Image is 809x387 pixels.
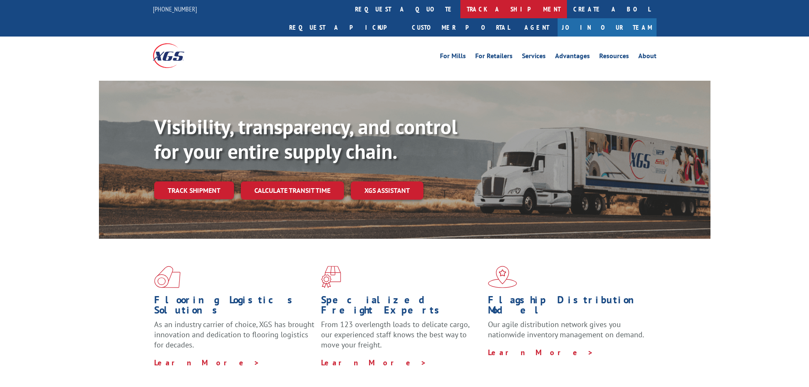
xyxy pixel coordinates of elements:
img: xgs-icon-total-supply-chain-intelligence-red [154,266,180,288]
a: Calculate transit time [241,181,344,200]
h1: Flagship Distribution Model [488,295,648,319]
p: From 123 overlength loads to delicate cargo, our experienced staff knows the best way to move you... [321,319,482,357]
a: Agent [516,18,558,37]
a: XGS ASSISTANT [351,181,423,200]
span: Our agile distribution network gives you nationwide inventory management on demand. [488,319,644,339]
h1: Flooring Logistics Solutions [154,295,315,319]
a: Track shipment [154,181,234,199]
a: Request a pickup [283,18,406,37]
h1: Specialized Freight Experts [321,295,482,319]
a: About [638,53,657,62]
a: For Mills [440,53,466,62]
a: Learn More > [154,358,260,367]
img: xgs-icon-focused-on-flooring-red [321,266,341,288]
span: As an industry carrier of choice, XGS has brought innovation and dedication to flooring logistics... [154,319,314,350]
a: Services [522,53,546,62]
a: Join Our Team [558,18,657,37]
a: Learn More > [321,358,427,367]
a: Advantages [555,53,590,62]
a: For Retailers [475,53,513,62]
b: Visibility, transparency, and control for your entire supply chain. [154,113,457,164]
img: xgs-icon-flagship-distribution-model-red [488,266,517,288]
a: [PHONE_NUMBER] [153,5,197,13]
a: Resources [599,53,629,62]
a: Learn More > [488,347,594,357]
a: Customer Portal [406,18,516,37]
